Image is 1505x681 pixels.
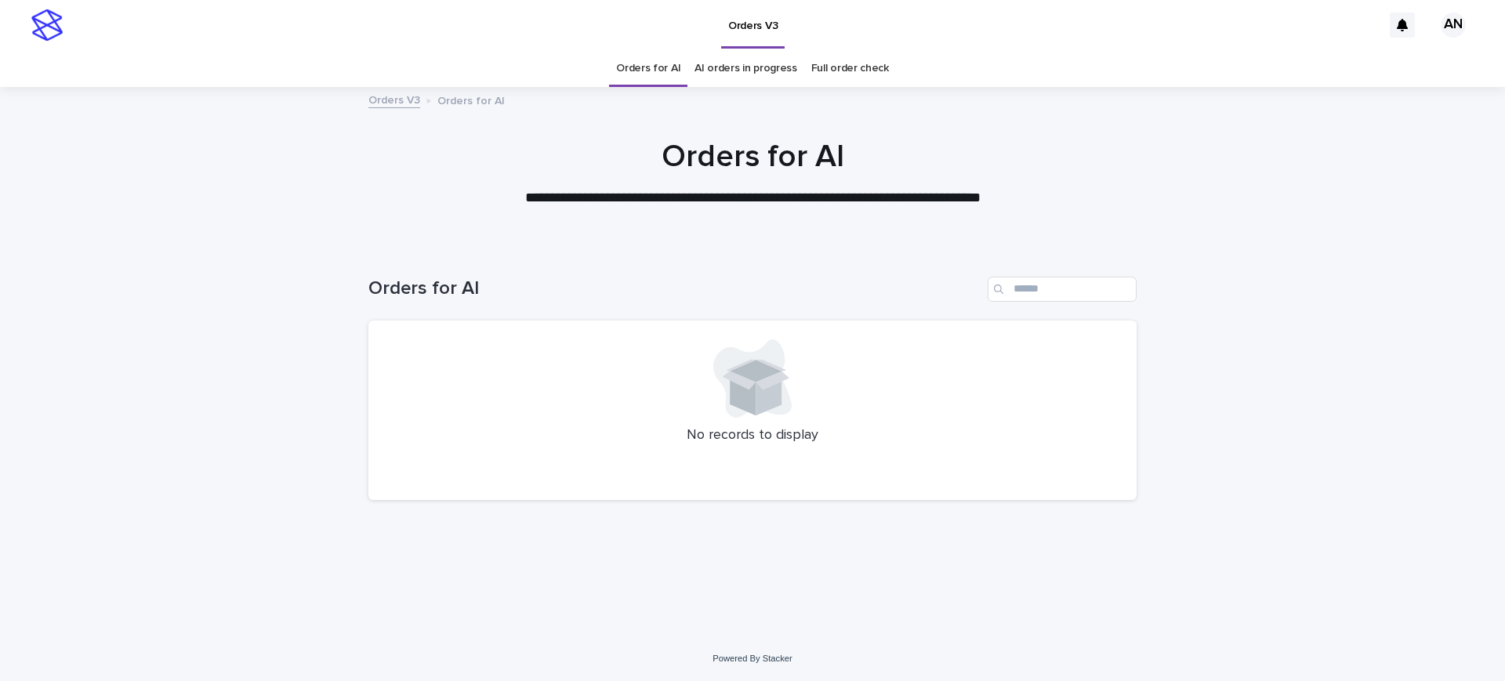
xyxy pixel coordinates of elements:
input: Search [988,277,1137,302]
a: Orders V3 [368,90,420,108]
a: Orders for AI [616,50,680,87]
p: Orders for AI [437,91,505,108]
img: stacker-logo-s-only.png [31,9,63,41]
div: AN [1441,13,1466,38]
h1: Orders for AI [368,138,1137,176]
p: No records to display [387,427,1118,444]
a: Full order check [811,50,889,87]
a: AI orders in progress [694,50,797,87]
h1: Orders for AI [368,277,981,300]
a: Powered By Stacker [713,654,792,663]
